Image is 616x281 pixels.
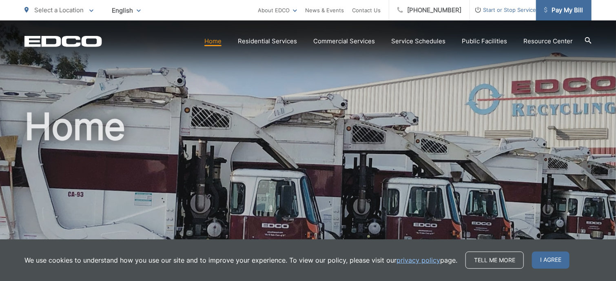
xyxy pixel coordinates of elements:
[352,5,381,15] a: Contact Us
[24,255,457,265] p: We use cookies to understand how you use our site and to improve your experience. To view our pol...
[523,36,573,46] a: Resource Center
[258,5,297,15] a: About EDCO
[313,36,375,46] a: Commercial Services
[544,5,583,15] span: Pay My Bill
[305,5,344,15] a: News & Events
[238,36,297,46] a: Residential Services
[24,36,102,47] a: EDCD logo. Return to the homepage.
[532,252,569,269] span: I agree
[204,36,222,46] a: Home
[391,36,445,46] a: Service Schedules
[397,255,440,265] a: privacy policy
[465,252,524,269] a: Tell me more
[462,36,507,46] a: Public Facilities
[34,6,84,14] span: Select a Location
[106,3,147,18] span: English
